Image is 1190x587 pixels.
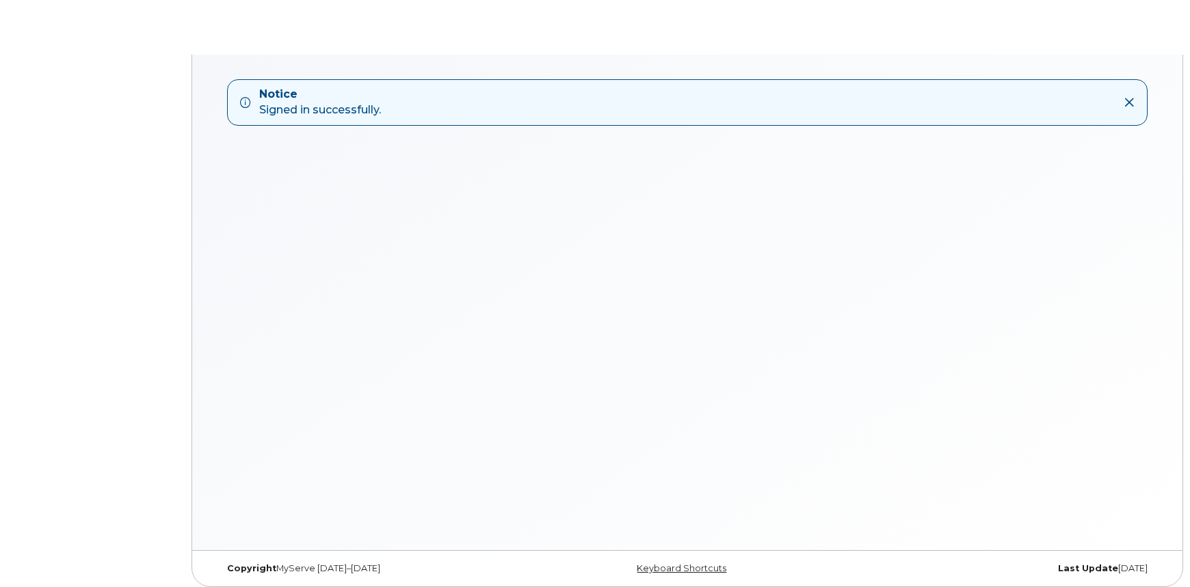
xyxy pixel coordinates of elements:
div: Signed in successfully. [259,87,381,118]
strong: Last Update [1058,563,1118,573]
a: Keyboard Shortcuts [637,563,726,573]
div: MyServe [DATE]–[DATE] [217,563,531,574]
strong: Copyright [227,563,276,573]
strong: Notice [259,87,381,103]
div: [DATE] [844,563,1158,574]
